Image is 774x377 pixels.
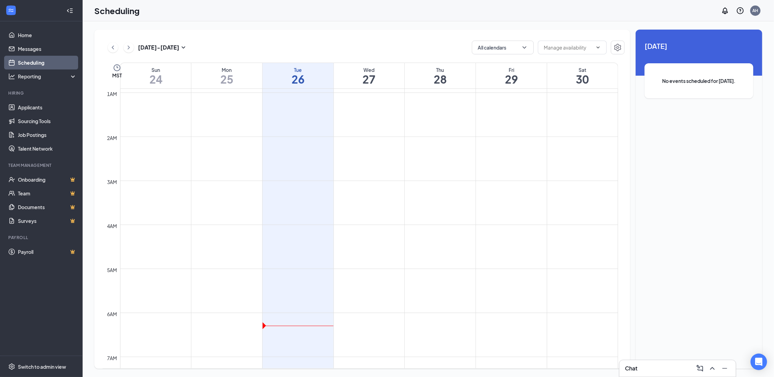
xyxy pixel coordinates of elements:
svg: ChevronDown [595,45,601,50]
svg: SmallChevronDown [179,43,188,52]
div: Thu [405,66,476,73]
a: August 30, 2025 [547,63,618,88]
button: Minimize [719,363,730,374]
div: 7am [106,354,119,362]
div: 4am [106,222,119,230]
svg: ChevronUp [708,364,717,373]
svg: Analysis [8,73,15,80]
input: Manage availability [544,44,593,51]
a: Sourcing Tools [18,114,77,128]
a: August 25, 2025 [191,63,262,88]
svg: ChevronLeft [109,43,116,52]
button: ChevronLeft [108,42,118,53]
div: Team Management [8,162,75,168]
div: 3am [106,178,119,186]
span: [DATE] [645,41,753,51]
h1: 27 [334,73,405,85]
svg: ChevronRight [125,43,132,52]
a: August 27, 2025 [334,63,405,88]
div: Sun [120,66,191,73]
a: SurveysCrown [18,214,77,228]
a: DocumentsCrown [18,200,77,214]
button: ChevronRight [124,42,134,53]
svg: Collapse [66,7,73,14]
span: No events scheduled for [DATE]. [658,77,740,85]
h1: 25 [191,73,262,85]
svg: ComposeMessage [696,364,704,373]
a: Talent Network [18,142,77,155]
a: August 26, 2025 [263,63,333,88]
div: Hiring [8,90,75,96]
div: AH [753,8,759,13]
h1: Scheduling [94,5,140,17]
a: August 24, 2025 [120,63,191,88]
div: 1am [106,90,119,98]
svg: Clock [113,64,121,72]
svg: QuestionInfo [736,7,744,15]
div: 6am [106,310,119,318]
div: 5am [106,266,119,274]
div: Tue [263,66,333,73]
div: Mon [191,66,262,73]
h1: 24 [120,73,191,85]
div: Reporting [18,73,77,80]
svg: Settings [8,363,15,370]
a: TeamCrown [18,186,77,200]
div: Sat [547,66,618,73]
a: August 28, 2025 [405,63,476,88]
a: Messages [18,42,77,56]
div: Open Intercom Messenger [751,354,767,370]
h3: Chat [625,365,637,372]
a: OnboardingCrown [18,173,77,186]
h1: 28 [405,73,476,85]
svg: Settings [614,43,622,52]
svg: Notifications [721,7,729,15]
a: Applicants [18,100,77,114]
svg: Minimize [721,364,729,373]
a: August 29, 2025 [476,63,547,88]
button: ComposeMessage [695,363,706,374]
span: MST [112,72,122,79]
a: Home [18,28,77,42]
h1: 29 [476,73,547,85]
h1: 30 [547,73,618,85]
svg: ChevronDown [521,44,528,51]
div: Wed [334,66,405,73]
a: Job Postings [18,128,77,142]
button: All calendarsChevronDown [472,41,534,54]
div: Fri [476,66,547,73]
svg: WorkstreamLogo [8,7,14,14]
div: Payroll [8,235,75,240]
button: Settings [611,41,625,54]
div: Switch to admin view [18,363,66,370]
div: 2am [106,134,119,142]
h1: 26 [263,73,333,85]
a: PayrollCrown [18,245,77,259]
a: Scheduling [18,56,77,69]
button: ChevronUp [707,363,718,374]
h3: [DATE] - [DATE] [138,44,179,51]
